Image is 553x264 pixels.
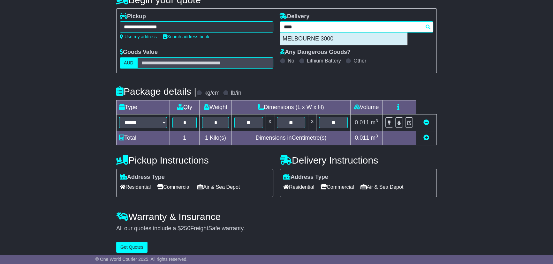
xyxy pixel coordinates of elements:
[231,90,241,97] label: lb/in
[353,58,366,64] label: Other
[117,100,170,114] td: Type
[116,211,437,222] h4: Warranty & Insurance
[170,131,200,145] td: 1
[120,13,146,20] label: Pickup
[288,58,294,64] label: No
[181,225,190,231] span: 250
[197,182,240,192] span: Air & Sea Depot
[120,49,158,56] label: Goods Value
[204,90,220,97] label: kg/cm
[200,100,232,114] td: Weight
[170,100,200,114] td: Qty
[116,86,196,97] h4: Package details |
[120,182,151,192] span: Residential
[200,131,232,145] td: Kilo(s)
[116,155,273,165] h4: Pickup Instructions
[120,34,157,39] a: Use my address
[423,135,429,141] a: Add new item
[205,135,208,141] span: 1
[308,114,316,131] td: x
[280,21,433,33] typeahead: Please provide city
[116,225,437,232] div: All our quotes include a $ FreightSafe warranty.
[120,174,165,181] label: Address Type
[280,49,351,56] label: Any Dangerous Goods?
[375,118,378,123] sup: 3
[280,155,437,165] h4: Delivery Instructions
[360,182,404,192] span: Air & Sea Depot
[280,13,309,20] label: Delivery
[307,58,341,64] label: Lithium Battery
[120,57,138,69] label: AUD
[283,182,314,192] span: Residential
[117,131,170,145] td: Total
[371,135,378,141] span: m
[375,134,378,138] sup: 3
[283,174,328,181] label: Address Type
[423,119,429,126] a: Remove this item
[231,131,350,145] td: Dimensions in Centimetre(s)
[116,242,148,253] button: Get Quotes
[355,119,369,126] span: 0.011
[95,257,188,262] span: © One World Courier 2025. All rights reserved.
[280,33,407,45] div: MELBOURNE 3000
[157,182,190,192] span: Commercial
[355,135,369,141] span: 0.011
[350,100,382,114] td: Volume
[371,119,378,126] span: m
[163,34,209,39] a: Search address book
[266,114,274,131] td: x
[231,100,350,114] td: Dimensions (L x W x H)
[321,182,354,192] span: Commercial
